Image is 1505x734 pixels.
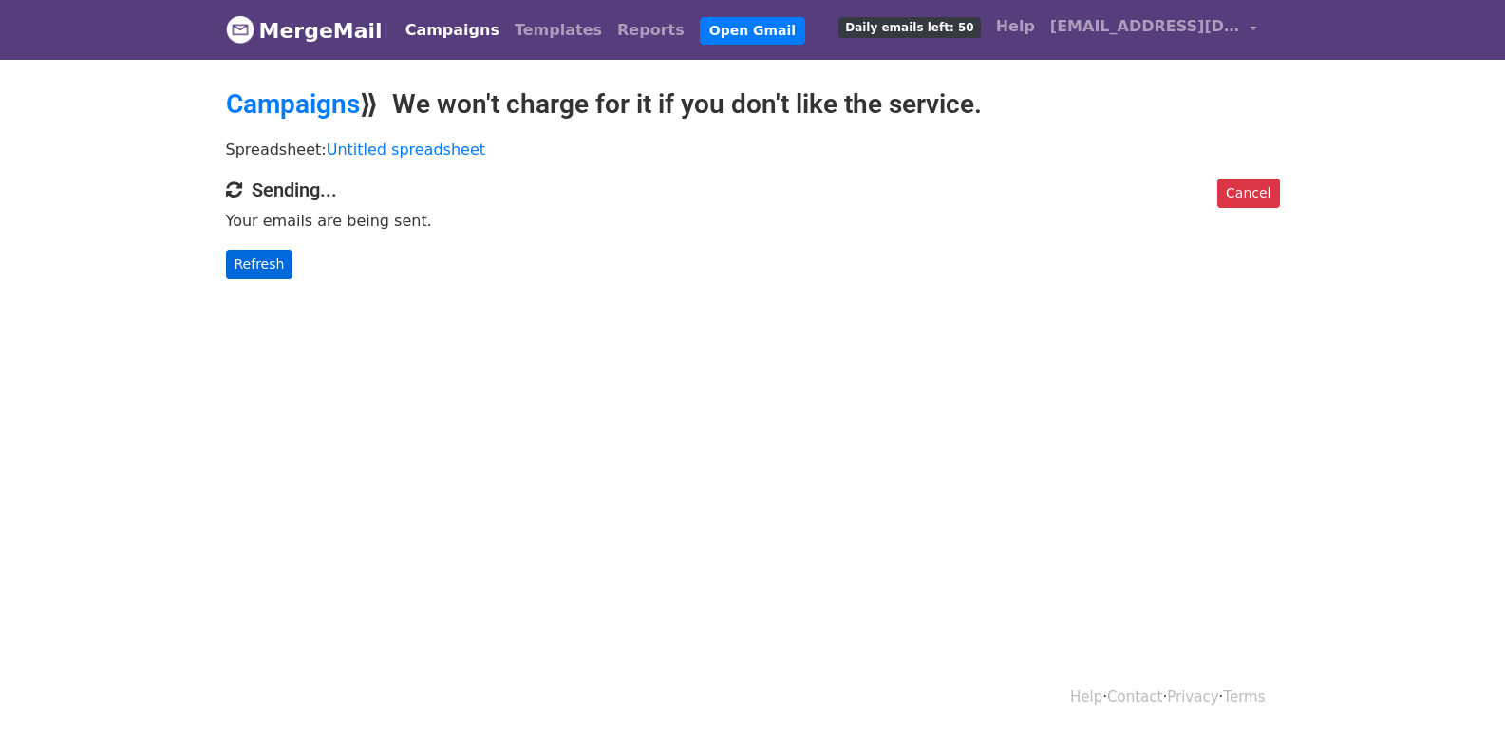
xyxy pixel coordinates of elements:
[988,8,1043,46] a: Help
[398,11,507,49] a: Campaigns
[1107,688,1162,706] a: Contact
[838,17,980,38] span: Daily emails left: 50
[1217,179,1279,208] a: Cancel
[226,10,383,50] a: MergeMail
[226,211,1280,231] p: Your emails are being sent.
[1043,8,1265,52] a: [EMAIL_ADDRESS][DOMAIN_NAME]
[507,11,610,49] a: Templates
[226,250,293,279] a: Refresh
[1050,15,1240,38] span: [EMAIL_ADDRESS][DOMAIN_NAME]
[226,88,360,120] a: Campaigns
[226,15,254,44] img: MergeMail logo
[226,88,1280,121] h2: ⟫ We won't charge for it if you don't like the service.
[700,17,805,45] a: Open Gmail
[1223,688,1265,706] a: Terms
[226,140,1280,160] p: Spreadsheet:
[1167,688,1218,706] a: Privacy
[226,179,1280,201] h4: Sending...
[831,8,988,46] a: Daily emails left: 50
[610,11,692,49] a: Reports
[1070,688,1102,706] a: Help
[327,141,485,159] a: Untitled spreadsheet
